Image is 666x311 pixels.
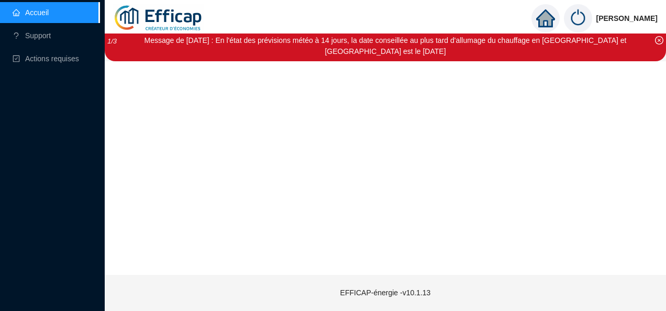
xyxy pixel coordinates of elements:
[536,9,555,28] span: home
[564,4,592,32] img: power
[25,54,79,63] span: Actions requises
[13,8,49,17] a: homeAccueil
[106,35,664,57] div: Message de [DATE] : En l'état des prévisions météo à 14 jours, la date conseillée au plus tard d'...
[340,288,431,297] span: EFFICAP-énergie - v10.1.13
[13,31,51,40] a: questionSupport
[107,37,117,45] i: 1 / 3
[655,36,663,45] span: close-circle
[13,55,20,62] span: check-square
[596,2,658,35] span: [PERSON_NAME]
